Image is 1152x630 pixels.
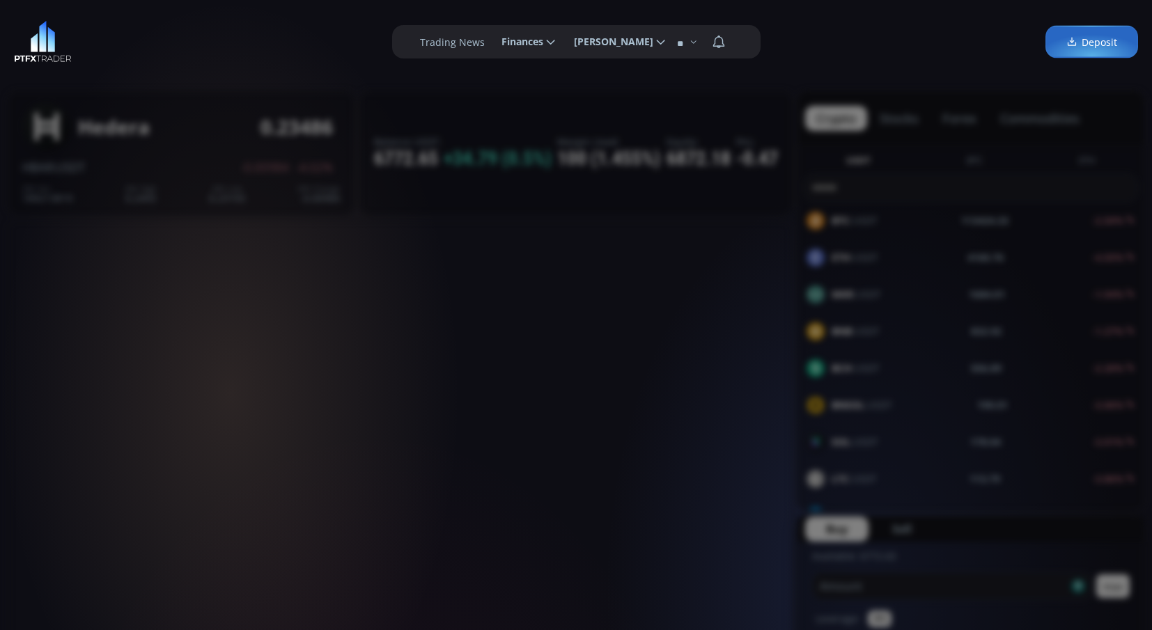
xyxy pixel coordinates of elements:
[492,28,543,56] span: Finances
[14,21,72,63] img: LOGO
[1045,26,1138,58] a: Deposit
[420,35,485,49] label: Trading News
[564,28,653,56] span: [PERSON_NAME]
[1066,35,1117,49] span: Deposit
